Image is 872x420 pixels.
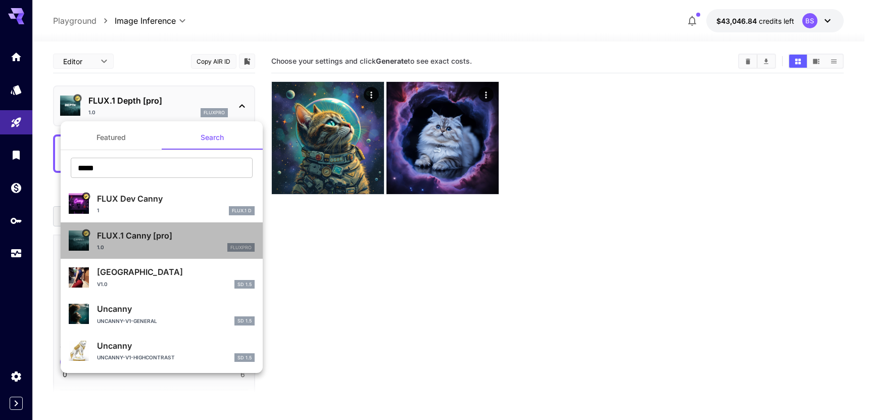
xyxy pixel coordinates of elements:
[82,229,90,237] button: Certified Model – Vetted for best performance and includes a commercial license.
[230,244,252,251] p: fluxpro
[237,354,252,361] p: SD 1.5
[237,317,252,324] p: SD 1.5
[97,207,99,214] p: 1
[237,281,252,288] p: SD 1.5
[97,303,255,315] p: Uncanny
[232,207,252,214] p: FLUX.1 D
[82,193,90,201] button: Certified Model – Vetted for best performance and includes a commercial license.
[97,266,255,278] p: [GEOGRAPHIC_DATA]
[69,299,255,330] div: Uncannyuncanny-v1-generalSD 1.5
[97,244,104,251] p: 1.0
[69,262,255,293] div: [GEOGRAPHIC_DATA]v1.0SD 1.5
[69,225,255,256] div: Certified Model – Vetted for best performance and includes a commercial license.FLUX.1 Canny [pro...
[97,317,157,325] p: uncanny-v1-general
[97,281,108,288] p: v1.0
[61,125,162,150] button: Featured
[69,189,255,219] div: Certified Model – Vetted for best performance and includes a commercial license.FLUX Dev Canny1FL...
[97,229,255,242] p: FLUX.1 Canny [pro]
[162,125,263,150] button: Search
[97,354,175,361] p: uncanny-v1-highcontrast
[97,340,255,352] p: Uncanny
[69,336,255,366] div: Uncannyuncanny-v1-highcontrastSD 1.5
[97,193,255,205] p: FLUX Dev Canny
